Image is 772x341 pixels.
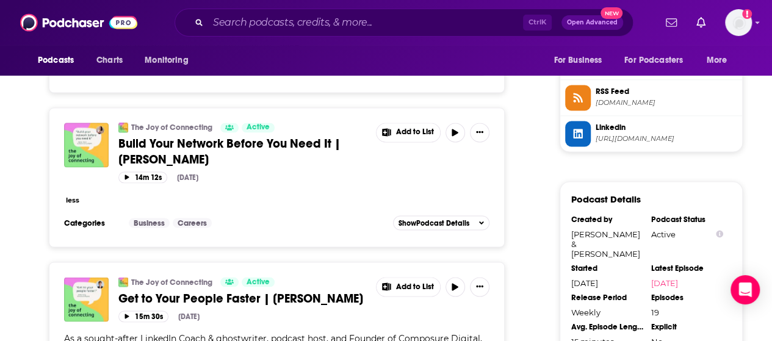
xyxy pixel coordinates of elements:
[131,277,212,287] a: The Joy of Connecting
[377,278,440,296] button: Show More Button
[29,49,90,72] button: open menu
[470,123,489,142] button: Show More Button
[725,9,752,36] img: User Profile
[707,52,727,69] span: More
[571,193,641,204] h3: Podcast Details
[561,15,623,30] button: Open AdvancedNew
[393,215,489,230] button: ShowPodcast Details
[399,218,469,227] span: Show Podcast Details
[651,214,723,224] div: Podcast Status
[175,9,633,37] div: Search podcasts, credits, & more...
[118,290,363,306] span: Get to Your People Faster | [PERSON_NAME]
[129,218,170,228] a: Business
[96,52,123,69] span: Charts
[596,86,737,97] span: RSS Feed
[38,52,74,69] span: Podcasts
[698,49,743,72] button: open menu
[596,134,737,143] span: https://www.linkedin.com/company/the-joy-of-connecting-show/
[651,292,723,302] div: Episodes
[616,49,701,72] button: open menu
[571,214,643,224] div: Created by
[601,7,622,19] span: New
[554,52,602,69] span: For Business
[596,122,737,133] span: Linkedin
[571,321,643,331] div: Avg. Episode Length
[131,123,212,132] a: The Joy of Connecting
[118,123,128,132] img: The Joy of Connecting
[64,218,119,228] h3: Categories
[596,98,737,107] span: feeds.buzzsprout.com
[545,49,617,72] button: open menu
[118,310,168,322] button: 15m 30s
[565,85,737,110] a: RSS Feed[DOMAIN_NAME]
[242,277,275,287] a: Active
[651,263,723,273] div: Latest Episode
[118,136,367,167] a: Build Your Network Before You Need It | [PERSON_NAME]
[731,275,760,304] div: Open Intercom Messenger
[118,136,341,167] span: Build Your Network Before You Need It | [PERSON_NAME]
[247,276,270,288] span: Active
[725,9,752,36] button: Show profile menu
[651,321,723,331] div: Explicit
[136,49,204,72] button: open menu
[651,307,723,317] div: 19
[66,195,79,205] button: less
[571,307,643,317] div: Weekly
[691,12,710,33] a: Show notifications dropdown
[118,290,367,306] a: Get to Your People Faster | [PERSON_NAME]
[396,282,434,291] span: Add to List
[208,13,523,32] input: Search podcasts, credits, & more...
[377,123,440,142] button: Show More Button
[118,277,128,287] img: The Joy of Connecting
[64,277,109,321] img: Get to Your People Faster | Ashley Laabs
[571,292,643,302] div: Release Period
[20,11,137,34] img: Podchaser - Follow, Share and Rate Podcasts
[651,229,723,239] div: Active
[177,173,198,181] div: [DATE]
[118,171,167,183] button: 14m 12s
[571,263,643,273] div: Started
[651,278,723,287] a: [DATE]
[567,20,618,26] span: Open Advanced
[565,121,737,146] a: Linkedin[URL][DOMAIN_NAME]
[716,229,723,239] button: Show Info
[523,15,552,31] span: Ctrl K
[88,49,130,72] a: Charts
[661,12,682,33] a: Show notifications dropdown
[725,9,752,36] span: Logged in as vyoeupb
[624,52,683,69] span: For Podcasters
[742,9,752,19] svg: Add a profile image
[242,123,275,132] a: Active
[173,218,212,228] a: Careers
[178,312,200,320] div: [DATE]
[145,52,188,69] span: Monitoring
[396,127,434,137] span: Add to List
[571,278,643,287] div: [DATE]
[470,277,489,296] button: Show More Button
[247,121,270,134] span: Active
[571,229,643,258] div: [PERSON_NAME] & [PERSON_NAME]
[64,123,109,167] img: Build Your Network Before You Need It | Marion Siboni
